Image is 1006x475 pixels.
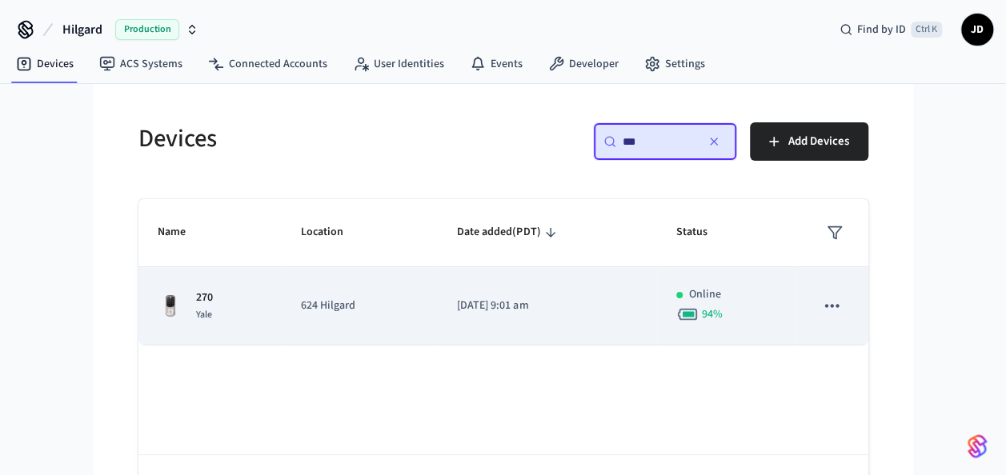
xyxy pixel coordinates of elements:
[689,286,721,303] p: Online
[457,297,637,314] p: [DATE] 9:01 am
[62,20,102,39] span: Hilgard
[301,220,364,245] span: Location
[535,50,631,78] a: Developer
[750,122,868,161] button: Add Devices
[676,220,728,245] span: Status
[115,19,179,40] span: Production
[827,15,955,44] div: Find by IDCtrl K
[457,50,535,78] a: Events
[963,15,992,44] span: JD
[158,293,183,319] img: Yale Assure Touchscreen Wifi Smart Lock, Satin Nickel, Front
[86,50,195,78] a: ACS Systems
[138,199,868,345] table: sticky table
[340,50,457,78] a: User Identities
[196,308,212,321] span: Yale
[961,14,993,46] button: JD
[138,122,494,155] h5: Devices
[301,297,419,314] p: 624 Hilgard
[968,433,987,459] img: SeamLogoGradient.69752ec5.svg
[702,306,723,322] span: 94 %
[457,220,561,245] span: Date added(PDT)
[911,22,942,38] span: Ctrl K
[788,131,849,152] span: Add Devices
[3,50,86,78] a: Devices
[158,220,206,245] span: Name
[196,289,213,306] p: 270
[195,50,340,78] a: Connected Accounts
[857,22,906,38] span: Find by ID
[631,50,718,78] a: Settings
